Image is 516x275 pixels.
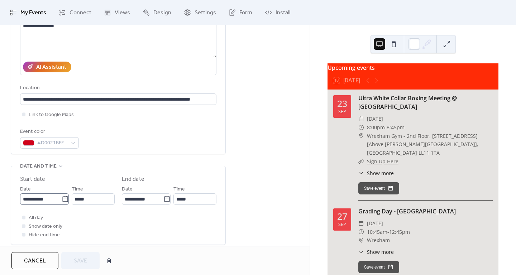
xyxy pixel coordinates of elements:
[122,185,133,194] span: Date
[358,182,399,194] button: Save event
[276,9,290,17] span: Install
[358,94,457,111] a: Ultra White Collar Boxing Meeting @ [GEOGRAPHIC_DATA]
[20,185,31,194] span: Date
[338,222,346,227] div: Sep
[358,157,364,166] div: ​
[29,111,74,119] span: Link to Google Maps
[223,3,258,22] a: Form
[367,158,398,165] a: Sign Up Here
[36,63,66,72] div: AI Assistant
[11,252,58,269] button: Cancel
[358,169,364,177] div: ​
[358,261,399,273] button: Save event
[20,9,46,17] span: My Events
[29,214,43,222] span: All day
[20,84,215,92] div: Location
[4,3,52,22] a: My Events
[367,236,390,245] span: Wrexham
[358,236,364,245] div: ​
[358,248,364,256] div: ​
[389,228,410,236] span: 12:45pm
[137,3,177,22] a: Design
[338,110,346,114] div: Sep
[337,99,347,108] div: 23
[20,127,77,136] div: Event color
[367,169,394,177] span: Show more
[358,248,394,256] button: ​Show more
[367,123,385,132] span: 8:00pm
[239,9,252,17] span: Form
[358,115,364,123] div: ​
[53,3,97,22] a: Connect
[367,219,383,228] span: [DATE]
[358,123,364,132] div: ​
[153,9,171,17] span: Design
[358,132,364,140] div: ​
[259,3,296,22] a: Install
[70,9,91,17] span: Connect
[23,62,71,72] button: AI Assistant
[367,115,383,123] span: [DATE]
[24,257,46,265] span: Cancel
[20,175,45,184] div: Start date
[387,228,389,236] span: -
[387,123,405,132] span: 8:45pm
[29,222,62,231] span: Show date only
[358,219,364,228] div: ​
[385,123,387,132] span: -
[358,169,394,177] button: ​Show more
[328,63,498,72] div: Upcoming events
[367,132,493,157] span: Wrexham Gym - 2nd Floor, [STREET_ADDRESS] [Above [PERSON_NAME][GEOGRAPHIC_DATA]], [GEOGRAPHIC_DAT...
[178,3,221,22] a: Settings
[173,185,185,194] span: Time
[122,175,144,184] div: End date
[195,9,216,17] span: Settings
[37,139,67,148] span: #D0021BFF
[358,207,493,216] div: Grading Day - [GEOGRAPHIC_DATA]
[72,185,83,194] span: Time
[337,212,347,221] div: 27
[20,162,57,171] span: Date and time
[115,9,130,17] span: Views
[99,3,135,22] a: Views
[367,248,394,256] span: Show more
[29,231,60,240] span: Hide end time
[358,228,364,236] div: ​
[367,228,387,236] span: 10:45am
